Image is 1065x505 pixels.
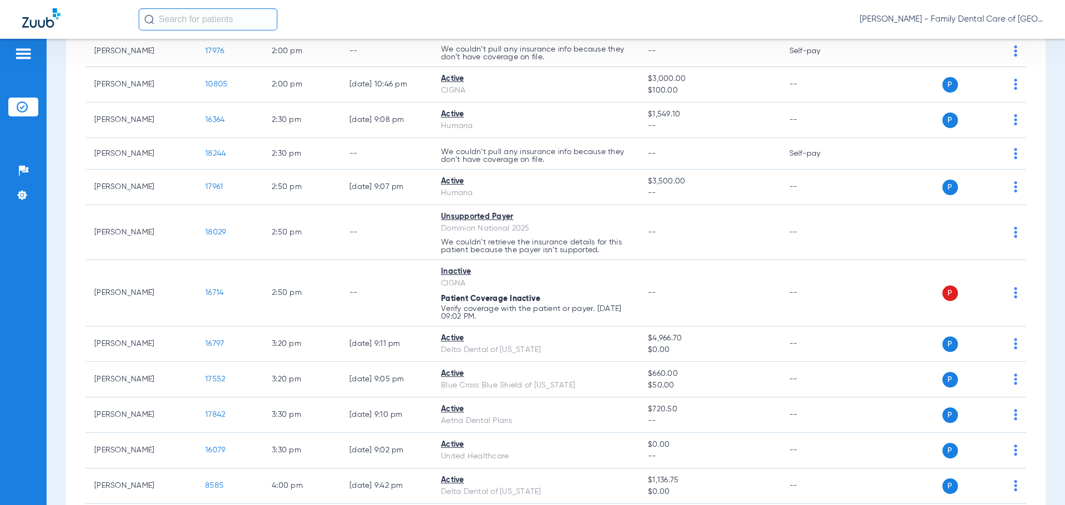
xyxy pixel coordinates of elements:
span: Patient Coverage Inactive [441,295,540,303]
span: -- [648,228,656,236]
span: $720.50 [648,404,771,415]
span: $0.00 [648,344,771,356]
span: $50.00 [648,380,771,391]
span: $660.00 [648,368,771,380]
span: 17552 [205,375,225,383]
img: group-dot-blue.svg [1014,374,1017,385]
img: group-dot-blue.svg [1014,480,1017,491]
img: group-dot-blue.svg [1014,445,1017,456]
td: 3:20 PM [263,362,341,397]
div: CIGNA [441,278,630,289]
td: -- [780,433,855,468]
div: CIGNA [441,85,630,96]
td: [DATE] 9:10 PM [341,397,432,433]
span: P [942,443,958,458]
div: Active [441,333,630,344]
div: Active [441,368,630,380]
span: -- [648,451,771,462]
td: [PERSON_NAME] [85,397,196,433]
span: P [942,180,958,195]
img: group-dot-blue.svg [1014,181,1017,192]
span: P [942,372,958,387]
img: group-dot-blue.svg [1014,148,1017,159]
td: [PERSON_NAME] [85,433,196,468]
p: We couldn’t pull any insurance info because they don’t have coverage on file. [441,148,630,164]
span: 17976 [205,47,224,55]
span: $4,966.70 [648,333,771,344]
td: 2:00 PM [263,67,341,103]
div: United Healthcare [441,451,630,462]
span: P [942,77,958,93]
span: $100.00 [648,85,771,96]
td: [DATE] 9:02 PM [341,433,432,468]
div: Active [441,109,630,120]
span: 16797 [205,340,224,348]
td: Self-pay [780,138,855,170]
img: group-dot-blue.svg [1014,79,1017,90]
span: P [942,336,958,352]
td: 2:30 PM [263,103,341,138]
td: [DATE] 9:05 PM [341,362,432,397]
td: 2:50 PM [263,205,341,260]
span: P [942,113,958,128]
td: [PERSON_NAME] [85,468,196,504]
input: Search for patients [139,8,277,30]
span: 16714 [205,289,224,297]
div: Humana [441,187,630,199]
td: -- [780,205,855,260]
img: hamburger-icon [14,47,32,60]
span: -- [648,47,656,55]
span: -- [648,120,771,132]
td: -- [780,260,855,327]
img: group-dot-blue.svg [1014,287,1017,298]
td: -- [341,138,432,170]
div: Inactive [441,266,630,278]
td: -- [780,468,855,504]
div: Delta Dental of [US_STATE] [441,486,630,498]
div: Aetna Dental Plans [441,415,630,427]
div: Active [441,404,630,415]
td: [PERSON_NAME] [85,170,196,205]
td: 2:30 PM [263,138,341,170]
p: Verify coverage with the patient or payer. [DATE] 09:02 PM. [441,305,630,320]
td: [PERSON_NAME] [85,205,196,260]
span: P [942,285,958,301]
img: group-dot-blue.svg [1014,45,1017,57]
p: We couldn’t pull any insurance info because they don’t have coverage on file. [441,45,630,61]
div: Delta Dental of [US_STATE] [441,344,630,356]
td: Self-pay [780,35,855,67]
span: 17961 [205,183,223,191]
td: [DATE] 9:42 PM [341,468,432,504]
img: group-dot-blue.svg [1014,227,1017,238]
span: P [942,478,958,494]
span: $1,549.10 [648,109,771,120]
div: Active [441,176,630,187]
div: Active [441,475,630,486]
div: Active [441,73,630,85]
td: 3:30 PM [263,433,341,468]
div: Dominion National 2025 [441,223,630,234]
p: We couldn’t retrieve the insurance details for this patient because the payer isn’t supported. [441,238,630,254]
span: 16364 [205,116,225,124]
td: 3:30 PM [263,397,341,433]
td: 4:00 PM [263,468,341,504]
div: Blue Cross Blue Shield of [US_STATE] [441,380,630,391]
img: Search Icon [144,14,154,24]
span: $0.00 [648,486,771,498]
div: Active [441,439,630,451]
img: group-dot-blue.svg [1014,338,1017,349]
td: 2:50 PM [263,170,341,205]
span: 17842 [205,411,225,419]
td: -- [341,260,432,327]
img: Zuub Logo [22,8,60,28]
td: [PERSON_NAME] [85,67,196,103]
span: -- [648,150,656,157]
div: Unsupported Payer [441,211,630,223]
span: 16079 [205,446,225,454]
td: [DATE] 9:07 PM [341,170,432,205]
img: group-dot-blue.svg [1014,114,1017,125]
span: 8585 [205,482,224,489]
td: [PERSON_NAME] [85,35,196,67]
td: [DATE] 10:46 PM [341,67,432,103]
td: -- [341,35,432,67]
